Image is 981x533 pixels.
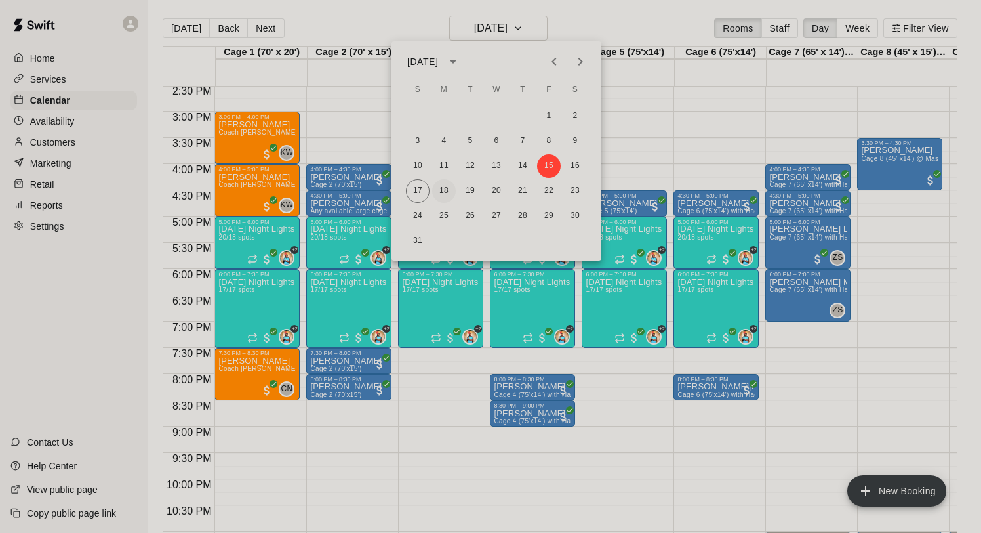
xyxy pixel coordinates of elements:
button: 24 [406,204,430,228]
button: 2 [563,104,587,128]
button: 9 [563,129,587,153]
button: 20 [485,179,508,203]
span: Sunday [406,77,430,103]
button: 5 [458,129,482,153]
button: 4 [432,129,456,153]
button: 21 [511,179,534,203]
button: 25 [432,204,456,228]
button: 15 [537,154,561,178]
span: Wednesday [485,77,508,103]
button: 1 [537,104,561,128]
button: calendar view is open, switch to year view [442,51,464,73]
span: Monday [432,77,456,103]
button: 31 [406,229,430,253]
button: 14 [511,154,534,178]
span: Friday [537,77,561,103]
button: Previous month [541,49,567,75]
button: 27 [485,204,508,228]
button: 11 [432,154,456,178]
button: 23 [563,179,587,203]
button: Next month [567,49,593,75]
button: 17 [406,179,430,203]
button: 22 [537,179,561,203]
button: 19 [458,179,482,203]
button: 3 [406,129,430,153]
button: 16 [563,154,587,178]
button: 8 [537,129,561,153]
button: 12 [458,154,482,178]
button: 26 [458,204,482,228]
button: 7 [511,129,534,153]
button: 29 [537,204,561,228]
button: 13 [485,154,508,178]
div: [DATE] [407,55,438,69]
span: Saturday [563,77,587,103]
button: 18 [432,179,456,203]
button: 30 [563,204,587,228]
button: 6 [485,129,508,153]
span: Tuesday [458,77,482,103]
button: 10 [406,154,430,178]
span: Thursday [511,77,534,103]
button: 28 [511,204,534,228]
